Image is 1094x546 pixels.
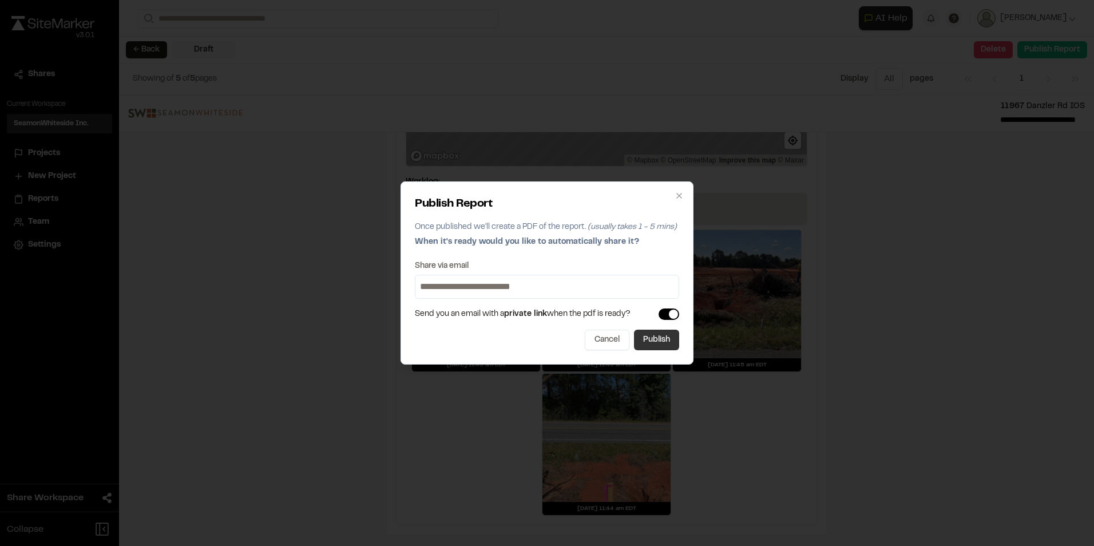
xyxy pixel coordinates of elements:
[588,224,677,231] span: (usually takes 1 - 5 mins)
[504,311,547,318] span: private link
[415,308,631,321] span: Send you an email with a when the pdf is ready?
[634,330,679,350] button: Publish
[415,221,679,234] p: Once published we'll create a PDF of the report.
[585,330,629,350] button: Cancel
[415,239,639,246] span: When it's ready would you like to automatically share it?
[415,262,469,270] label: Share via email
[415,196,679,213] h2: Publish Report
